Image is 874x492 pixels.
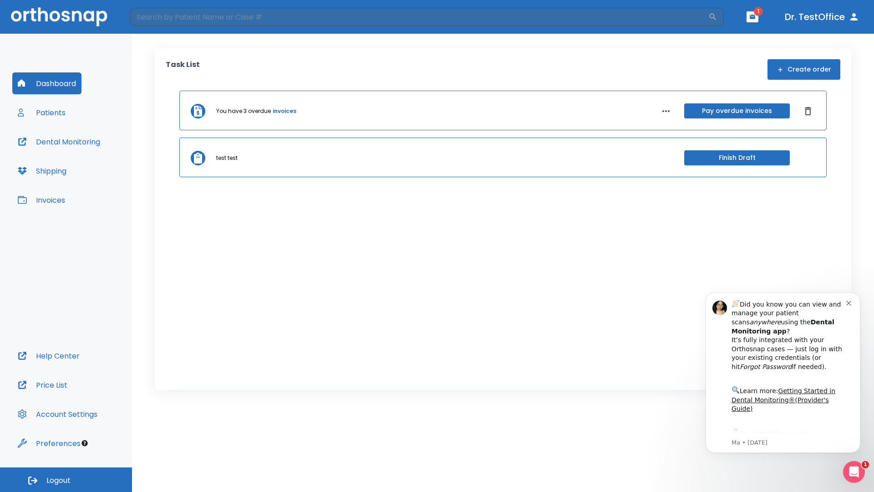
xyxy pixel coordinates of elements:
[781,9,863,25] button: Dr. TestOffice
[130,8,708,26] input: Search by Patient Name or Case #
[216,107,271,115] p: You have 3 overdue
[12,102,71,123] button: Patients
[862,461,869,468] span: 1
[12,131,106,153] button: Dental Monitoring
[216,154,238,162] p: test test
[154,20,162,27] button: Dismiss notification
[684,150,790,165] button: Finish Draft
[801,104,815,118] button: Dismiss
[166,59,200,80] p: Task List
[754,7,763,16] span: 1
[40,151,121,167] a: App Store
[12,403,103,425] button: Account Settings
[46,476,71,486] span: Logout
[12,432,86,454] button: Preferences
[692,279,874,467] iframe: Intercom notifications message
[684,103,790,118] button: Pay overdue invoices
[11,7,107,26] img: Orthosnap
[12,160,72,182] button: Shipping
[12,72,81,94] button: Dashboard
[767,59,840,80] button: Create order
[40,149,154,195] div: Download the app: | ​ Let us know if you need help getting started!
[12,374,73,396] button: Price List
[12,189,71,211] button: Invoices
[12,345,85,367] button: Help Center
[40,160,154,168] p: Message from Ma, sent 2w ago
[843,461,865,483] iframe: Intercom live chat
[81,439,89,447] div: Tooltip anchor
[273,107,296,115] a: invoices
